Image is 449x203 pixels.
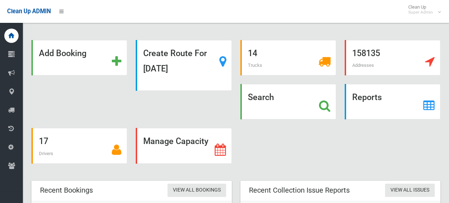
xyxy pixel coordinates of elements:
[240,183,358,197] header: Recent Collection Issue Reports
[240,84,336,119] a: Search
[31,183,101,197] header: Recent Bookings
[345,84,440,119] a: Reports
[352,63,374,68] span: Addresses
[408,10,433,15] small: Super Admin
[248,92,274,102] strong: Search
[405,4,440,15] span: Clean Up
[39,136,48,146] strong: 17
[39,151,53,156] span: Drivers
[345,40,440,75] a: 158135 Addresses
[31,128,127,163] a: 17 Drivers
[352,48,380,58] strong: 158135
[248,48,257,58] strong: 14
[240,40,336,75] a: 14 Trucks
[143,136,208,146] strong: Manage Capacity
[136,40,231,91] a: Create Route For [DATE]
[136,128,231,163] a: Manage Capacity
[143,48,207,74] strong: Create Route For [DATE]
[248,63,262,68] span: Trucks
[7,8,51,15] span: Clean Up ADMIN
[385,184,435,197] a: View All Issues
[31,40,127,75] a: Add Booking
[168,184,226,197] a: View All Bookings
[39,48,86,58] strong: Add Booking
[352,92,382,102] strong: Reports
